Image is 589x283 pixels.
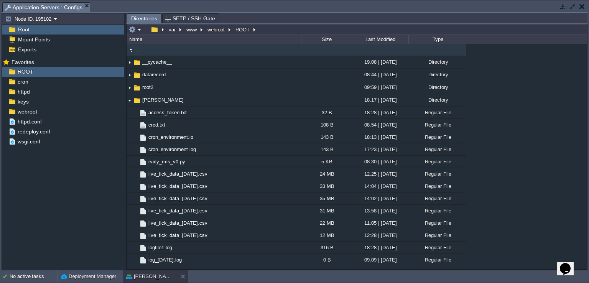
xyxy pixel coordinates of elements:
img: AMDAwAAAACH5BAEAAAAALAAAAAABAAEAAAICRAEAOw== [133,193,139,204]
a: keys [16,98,30,105]
div: Regular File [408,119,466,131]
a: log_[DATE].log [147,257,183,263]
a: .. [135,46,140,53]
a: live_tick_data_[DATE].csv [147,195,209,202]
a: live_tick_data_[DATE].csv [147,171,209,177]
div: 24 MB [301,168,351,180]
a: cron [16,78,30,85]
div: 12:25 | [DATE] [351,168,408,180]
div: Regular File [408,266,466,278]
div: 143 B [301,131,351,143]
img: AMDAwAAAACH5BAEAAAAALAAAAAABAAEAAAICRAEAOw== [133,156,139,168]
div: 32 B [301,107,351,118]
span: datarecord [141,71,167,78]
div: Regular File [408,217,466,229]
a: [PERSON_NAME] [141,97,185,103]
a: wsgi.conf [16,138,41,145]
div: Regular File [408,193,466,204]
span: root2 [141,84,155,90]
img: AMDAwAAAACH5BAEAAAAALAAAAAABAAEAAAICRAEAOw== [133,107,139,118]
button: Deployment Manager [61,273,116,280]
img: AMDAwAAAACH5BAEAAAAALAAAAAABAAEAAAICRAEAOw== [133,266,139,278]
span: Directories [131,14,157,23]
div: 12:28 | [DATE] [351,229,408,241]
img: AMDAwAAAACH5BAEAAAAALAAAAAABAAEAAAICRAEAOw== [133,131,139,143]
img: AMDAwAAAACH5BAEAAAAALAAAAAABAAEAAAICRAEAOw== [133,119,139,131]
a: access_token.txt [147,109,188,116]
a: Exports [16,46,38,53]
img: AMDAwAAAACH5BAEAAAAALAAAAAABAAEAAAICRAEAOw== [139,158,147,166]
a: httpd [16,88,31,95]
div: 33 MB [301,180,351,192]
div: 316 B [301,242,351,253]
img: AMDAwAAAACH5BAEAAAAALAAAAAABAAEAAAICRAEAOw== [127,56,133,68]
img: AMDAwAAAACH5BAEAAAAALAAAAAABAAEAAAICRAEAOw== [139,109,147,117]
div: Regular File [408,205,466,217]
div: 2 KB [301,266,351,278]
div: Regular File [408,254,466,266]
img: AMDAwAAAACH5BAEAAAAALAAAAAABAAEAAAICRAEAOw== [133,229,139,241]
div: Regular File [408,168,466,180]
a: ROOT [16,68,35,75]
span: log_[DATE].log [147,269,183,275]
div: 5 KB [301,156,351,168]
div: 14:02 | [DATE] [351,193,408,204]
div: Regular File [408,242,466,253]
input: Click to enter the path [127,24,587,35]
div: Regular File [408,180,466,192]
img: AMDAwAAAACH5BAEAAAAALAAAAAABAAEAAAICRAEAOw== [133,84,141,92]
img: AMDAwAAAACH5BAEAAAAALAAAAAABAAEAAAICRAEAOw== [133,180,139,192]
div: 19:08 | [DATE] [351,56,408,68]
img: AMDAwAAAACH5BAEAAAAALAAAAAABAAEAAAICRAEAOw== [139,146,147,154]
span: webroot [16,108,38,115]
div: 18:28 | [DATE] [351,107,408,118]
span: live_tick_data_[DATE].csv [147,183,209,189]
div: Regular File [408,131,466,143]
span: cron_environment.lo [147,134,194,140]
img: AMDAwAAAACH5BAEAAAAALAAAAAABAAEAAAICRAEAOw== [127,69,133,81]
div: Directory [408,69,466,81]
img: AMDAwAAAACH5BAEAAAAALAAAAAABAAEAAAICRAEAOw== [139,256,147,265]
div: 108 B [301,119,351,131]
div: 09:09 | [DATE] [351,254,408,266]
span: Application Servers : Configs [5,3,82,12]
a: httpd.conf [16,118,43,125]
span: redeploy.conf [16,128,51,135]
img: AMDAwAAAACH5BAEAAAAALAAAAAABAAEAAAICRAEAOw== [139,207,147,216]
img: AMDAwAAAACH5BAEAAAAALAAAAAABAAEAAAICRAEAOw== [139,121,147,130]
img: AMDAwAAAACH5BAEAAAAALAAAAAABAAEAAAICRAEAOw== [133,143,139,155]
img: AMDAwAAAACH5BAEAAAAALAAAAAABAAEAAAICRAEAOw== [139,244,147,252]
a: live_tick_data_[DATE].csv [147,207,209,214]
div: 08:54 | [DATE] [351,119,408,131]
div: No active tasks [10,270,58,283]
span: live_tick_data_[DATE].csv [147,232,209,239]
div: 14:04 | [DATE] [351,180,408,192]
div: 18:13 | [DATE] [351,131,408,143]
div: 0 B [301,254,351,266]
img: AMDAwAAAACH5BAEAAAAALAAAAAABAAEAAAICRAEAOw== [139,170,147,179]
a: __pycache__ [141,59,173,65]
button: webroot [206,26,227,33]
img: AMDAwAAAACH5BAEAAAAALAAAAAABAAEAAAICRAEAOw== [139,195,147,203]
img: AMDAwAAAACH5BAEAAAAALAAAAAABAAEAAAICRAEAOw== [133,168,139,180]
span: cron_environment.log [147,146,197,153]
iframe: chat widget [557,252,581,275]
div: 09:59 | [DATE] [351,81,408,93]
a: Mount Points [16,36,51,43]
img: AMDAwAAAACH5BAEAAAAALAAAAAABAAEAAAICRAEAOw== [133,96,141,105]
a: cred.txt [147,122,166,128]
div: Directory [408,56,466,68]
img: AMDAwAAAACH5BAEAAAAALAAAAAABAAEAAAICRAEAOw== [139,183,147,191]
div: 13:58 | [DATE] [351,205,408,217]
